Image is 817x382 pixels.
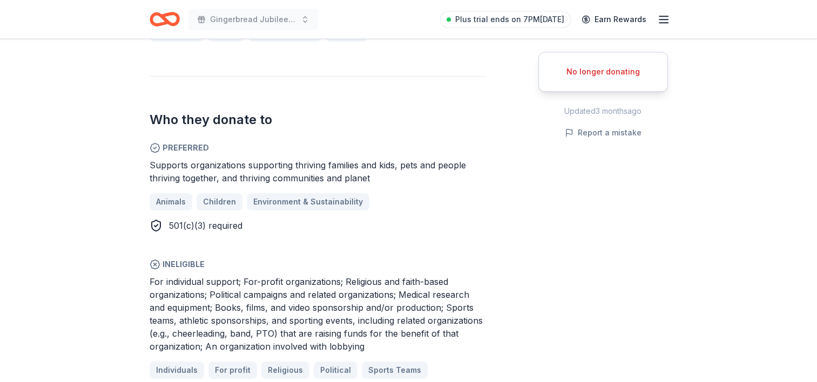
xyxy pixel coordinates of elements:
a: Political [314,361,357,379]
span: Gingerbread Jubilee (winter fundraiser) [210,13,296,26]
a: Individuals [150,361,204,379]
span: Religious [268,364,303,377]
a: Animals [150,193,192,210]
span: Plus trial ends on 7PM[DATE] [455,13,564,26]
a: Home [150,6,180,32]
span: Environment & Sustainability [253,195,363,208]
span: Political [320,364,351,377]
div: No longer donating [552,65,654,78]
span: Supports organizations supporting thriving families and kids, pets and people thriving together, ... [150,160,466,183]
a: Environment & Sustainability [247,193,369,210]
span: Children [203,195,236,208]
span: Sports Teams [368,364,421,377]
a: For profit [208,361,257,379]
span: Ineligible [150,258,487,271]
a: Children [197,193,242,210]
a: Earn Rewards [575,10,653,29]
div: Updated 3 months ago [538,105,668,118]
a: Plus trial ends on 7PM[DATE] [440,11,571,28]
span: For individual support; For-profit organizations; Religious and faith-based organizations; Politi... [150,276,483,352]
span: 501(c)(3) required [169,220,242,231]
button: Gingerbread Jubilee (winter fundraiser) [188,9,318,30]
a: Religious [261,361,309,379]
button: Report a mistake [565,126,642,139]
span: For profit [215,364,251,377]
a: Sports Teams [362,361,428,379]
span: Individuals [156,364,198,377]
span: Animals [156,195,186,208]
span: Preferred [150,141,487,154]
h2: Who they donate to [150,111,487,128]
